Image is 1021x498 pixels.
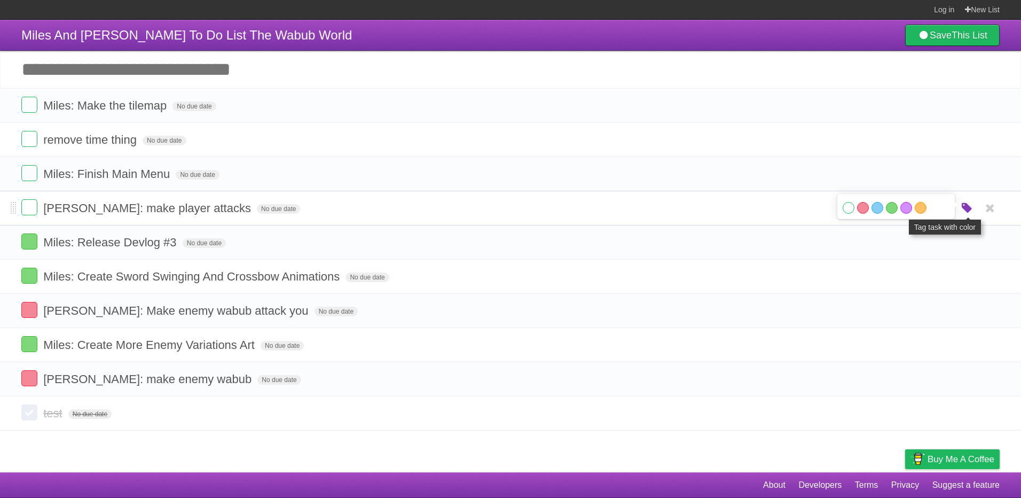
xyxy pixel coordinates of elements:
[43,99,169,112] span: Miles: Make the tilemap
[21,97,37,113] label: Done
[900,202,912,214] label: Purple
[798,475,842,495] a: Developers
[843,202,854,214] label: White
[21,302,37,318] label: Done
[68,409,112,419] span: No due date
[43,372,254,386] span: [PERSON_NAME]: make enemy wabub
[21,199,37,215] label: Done
[21,28,352,42] span: Miles And [PERSON_NAME] To Do List The Wabub World
[43,167,172,181] span: Miles: Finish Main Menu
[43,236,179,249] span: Miles: Release Devlog #3
[43,201,254,215] span: [PERSON_NAME]: make player attacks
[315,307,358,316] span: No due date
[871,202,883,214] label: Blue
[928,450,994,469] span: Buy me a coffee
[21,165,37,181] label: Done
[763,475,786,495] a: About
[21,336,37,352] label: Done
[891,475,919,495] a: Privacy
[21,370,37,386] label: Done
[886,202,898,214] label: Green
[143,136,186,145] span: No due date
[261,341,304,351] span: No due date
[172,102,216,111] span: No due date
[21,268,37,284] label: Done
[345,273,389,282] span: No due date
[21,131,37,147] label: Done
[932,475,1000,495] a: Suggest a feature
[257,375,301,385] span: No due date
[257,204,300,214] span: No due date
[21,234,37,250] label: Done
[21,404,37,421] label: Done
[855,475,878,495] a: Terms
[952,30,987,41] b: This List
[43,270,342,283] span: Miles: Create Sword Swinging And Crossbow Animations
[43,338,257,352] span: Miles: Create More Enemy Variations Art
[176,170,219,180] span: No due date
[905,449,1000,469] a: Buy me a coffee
[857,202,869,214] label: Red
[43,133,139,146] span: remove time thing
[910,450,925,468] img: Buy me a coffee
[183,238,226,248] span: No due date
[915,202,926,214] label: Orange
[43,304,311,317] span: [PERSON_NAME]: Make enemy wabub attack you
[905,25,1000,46] a: SaveThis List
[43,407,65,420] span: test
